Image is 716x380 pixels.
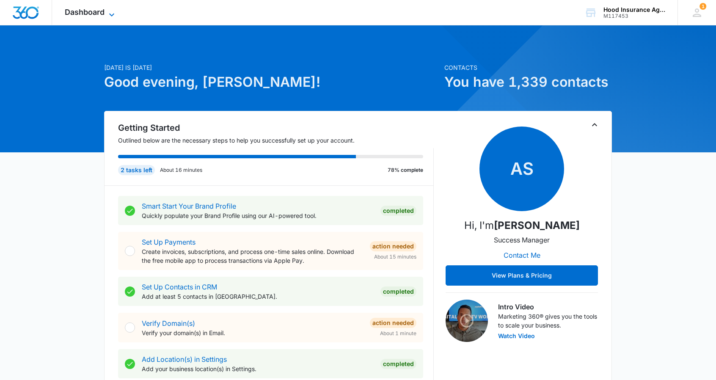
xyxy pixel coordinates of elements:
div: Completed [380,359,416,369]
button: Watch Video [498,333,535,339]
span: Dashboard [65,8,105,17]
a: Smart Start Your Brand Profile [142,202,236,210]
a: Verify Domain(s) [142,319,195,328]
p: 78% complete [388,166,423,174]
p: Success Manager [494,235,550,245]
p: Add at least 5 contacts in [GEOGRAPHIC_DATA]. [142,292,374,301]
div: notifications count [699,3,706,10]
img: Intro Video [446,300,488,342]
span: About 15 minutes [374,253,416,261]
h3: Intro Video [498,302,598,312]
button: Contact Me [495,245,549,265]
span: About 1 minute [380,330,416,337]
p: [DATE] is [DATE] [104,63,439,72]
span: AS [479,127,564,211]
h2: Getting Started [118,121,434,134]
p: About 16 minutes [160,166,202,174]
a: Add Location(s) in Settings [142,355,227,363]
p: Contacts [444,63,612,72]
p: Create invoices, subscriptions, and process one-time sales online. Download the free mobile app t... [142,247,363,265]
div: Action Needed [370,241,416,251]
p: Quickly populate your Brand Profile using our AI-powered tool. [142,211,374,220]
div: Completed [380,286,416,297]
p: Outlined below are the necessary steps to help you successfully set up your account. [118,136,434,145]
div: account name [603,6,665,13]
div: Completed [380,206,416,216]
a: Set Up Payments [142,238,196,246]
h1: Good evening, [PERSON_NAME]! [104,72,439,92]
p: Hi, I'm [464,218,580,233]
span: 1 [699,3,706,10]
p: Add your business location(s) in Settings. [142,364,374,373]
div: 2 tasks left [118,165,155,175]
div: account id [603,13,665,19]
div: Action Needed [370,318,416,328]
strong: [PERSON_NAME] [494,219,580,231]
button: View Plans & Pricing [446,265,598,286]
p: Marketing 360® gives you the tools to scale your business. [498,312,598,330]
h1: You have 1,339 contacts [444,72,612,92]
button: Toggle Collapse [589,120,600,130]
a: Set Up Contacts in CRM [142,283,217,291]
p: Verify your domain(s) in Email. [142,328,363,337]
